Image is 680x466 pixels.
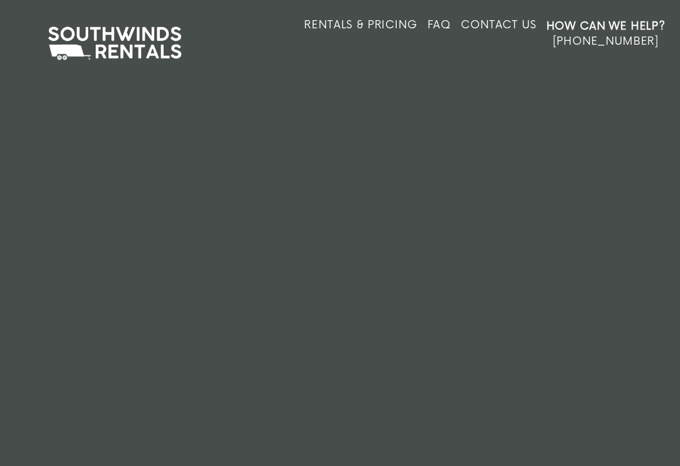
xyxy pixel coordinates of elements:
[428,19,451,48] a: FAQ
[42,24,188,63] img: Southwinds Rentals Logo
[553,35,659,48] span: [PHONE_NUMBER]
[304,19,417,48] a: Rentals & Pricing
[547,19,666,48] a: How Can We Help? [PHONE_NUMBER]
[461,19,536,48] a: Contact Us
[547,20,666,33] strong: How Can We Help?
